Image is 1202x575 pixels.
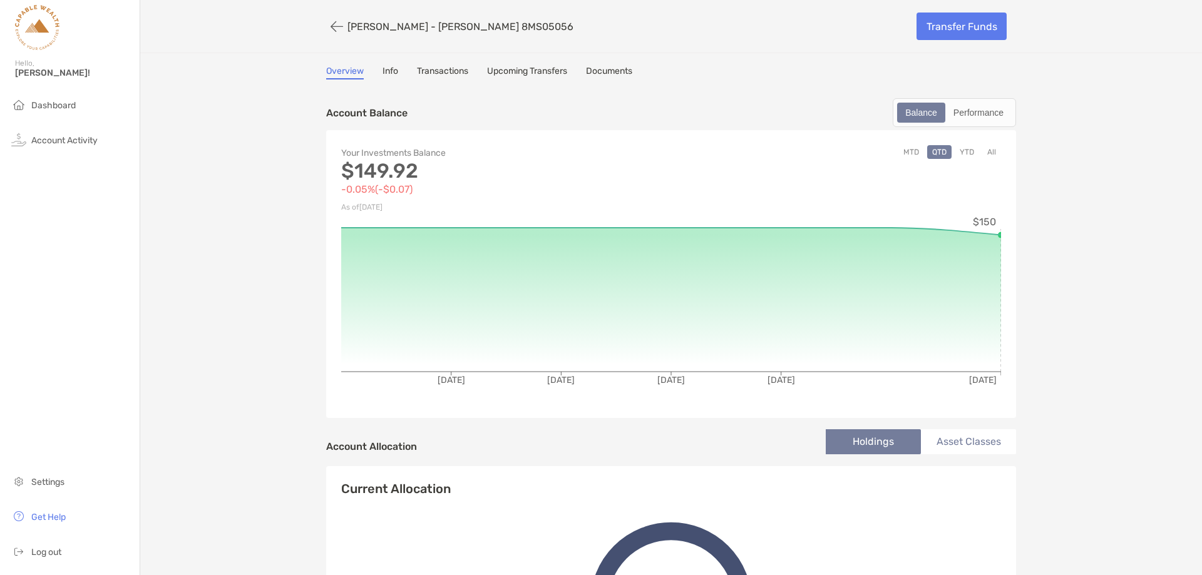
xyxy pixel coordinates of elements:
[921,429,1016,454] li: Asset Classes
[31,547,61,557] span: Log out
[31,135,98,146] span: Account Activity
[11,509,26,524] img: get-help icon
[326,105,408,121] p: Account Balance
[383,66,398,79] a: Info
[11,474,26,489] img: settings icon
[982,145,1001,159] button: All
[826,429,921,454] li: Holdings
[15,5,59,50] img: Zoe Logo
[31,477,64,487] span: Settings
[547,375,575,385] tspan: [DATE]
[917,13,1007,40] a: Transfer Funds
[969,375,997,385] tspan: [DATE]
[438,375,465,385] tspan: [DATE]
[341,163,671,179] p: $149.92
[898,145,924,159] button: MTD
[326,440,417,452] h4: Account Allocation
[955,145,979,159] button: YTD
[11,132,26,147] img: activity icon
[657,375,685,385] tspan: [DATE]
[341,145,671,161] p: Your Investments Balance
[487,66,567,79] a: Upcoming Transfers
[341,181,671,197] p: -0.05% ( -$0.07 )
[31,512,66,522] span: Get Help
[893,98,1016,127] div: segmented control
[417,66,468,79] a: Transactions
[586,66,632,79] a: Documents
[11,544,26,559] img: logout icon
[341,481,451,496] h4: Current Allocation
[898,104,944,121] div: Balance
[768,375,795,385] tspan: [DATE]
[947,104,1010,121] div: Performance
[15,68,132,78] span: [PERSON_NAME]!
[31,100,76,111] span: Dashboard
[973,216,996,228] tspan: $150
[927,145,952,159] button: QTD
[341,200,671,215] p: As of [DATE]
[11,97,26,112] img: household icon
[347,21,573,33] p: [PERSON_NAME] - [PERSON_NAME] 8MS05056
[326,66,364,79] a: Overview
